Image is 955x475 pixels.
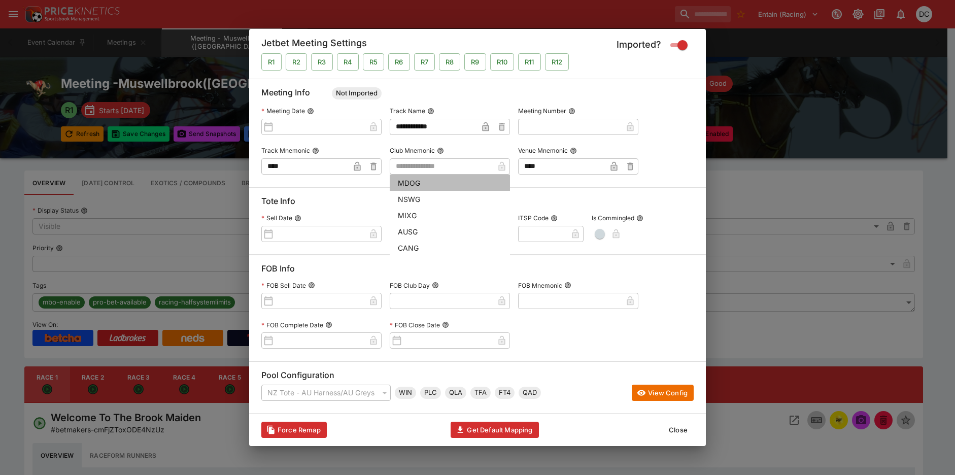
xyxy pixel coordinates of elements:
h6: FOB Info [261,263,694,278]
button: FOB Club Day [432,282,439,289]
div: Win [395,387,416,399]
h6: Pool Configuration [261,370,694,385]
button: FOB Sell Date [308,282,315,289]
span: QAD [519,388,541,398]
button: Get Default Mapping Info [451,422,538,438]
button: FOB Complete Date [325,321,332,328]
button: Close [663,422,694,438]
button: Track Mnemonic [312,147,319,154]
button: Not Mapped and Imported [311,53,332,71]
button: Not Mapped and Imported [261,53,282,71]
p: FOB Complete Date [261,321,323,329]
span: FT4 [495,388,515,398]
button: FOB Close Date [442,321,449,328]
button: Not Mapped and Imported [545,53,569,71]
li: NSWG [390,191,510,207]
div: Tote Pool Quaddie [519,387,541,399]
button: Not Mapped and Imported [464,53,486,71]
p: Club Mnemonic [390,146,435,155]
div: Quinella [445,387,466,399]
button: Clears data required to update with latest templates [261,422,327,438]
button: Not Mapped and Imported [490,53,515,71]
button: Not Mapped and Imported [388,53,410,71]
button: Not Mapped and Imported [363,53,384,71]
h5: Jetbet Meeting Settings [261,37,367,53]
span: PLC [420,388,441,398]
span: TFA [470,388,491,398]
button: Not Mapped and Imported [286,53,307,71]
div: Place [420,387,441,399]
p: FOB Mnemonic [518,281,562,290]
p: Meeting Date [261,107,305,115]
p: FOB Sell Date [261,281,306,290]
div: Meeting Status [332,87,382,99]
div: Trifecta [470,387,491,399]
li: AUSG [390,223,510,240]
h6: Meeting Info [261,87,694,104]
button: Not Mapped and Imported [414,53,435,71]
p: Sell Date [261,214,292,222]
button: Not Mapped and Imported [518,53,541,71]
span: QLA [445,388,466,398]
button: ITSP Code [551,215,558,222]
p: Is Commingled [592,214,634,222]
p: Venue Mnemonic [518,146,568,155]
h5: Imported? [617,39,661,50]
button: Sell Date [294,215,301,222]
li: MDOG [390,175,510,191]
button: Track Name [427,108,434,115]
button: Not Mapped and Imported [337,53,359,71]
button: Venue Mnemonic [570,147,577,154]
div: First Four [495,387,515,399]
p: ITSP Code [518,214,549,222]
p: Track Name [390,107,425,115]
p: FOB Close Date [390,321,440,329]
button: Club Mnemonic [437,147,444,154]
button: FOB Mnemonic [564,282,571,289]
span: Not Imported [332,88,382,98]
p: FOB Club Day [390,281,430,290]
button: Is Commingled [636,215,643,222]
button: Meeting Date [307,108,314,115]
span: WIN [395,388,416,398]
p: Track Mnemonic [261,146,310,155]
li: CANG [390,240,510,256]
h6: Tote Info [261,196,694,211]
p: Meeting Number [518,107,566,115]
button: View Config [632,385,694,401]
button: Meeting Number [568,108,575,115]
div: NZ Tote - AU Harness/AU Greys [261,385,391,401]
li: MIXG [390,207,510,223]
button: Not Mapped and Imported [439,53,460,71]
